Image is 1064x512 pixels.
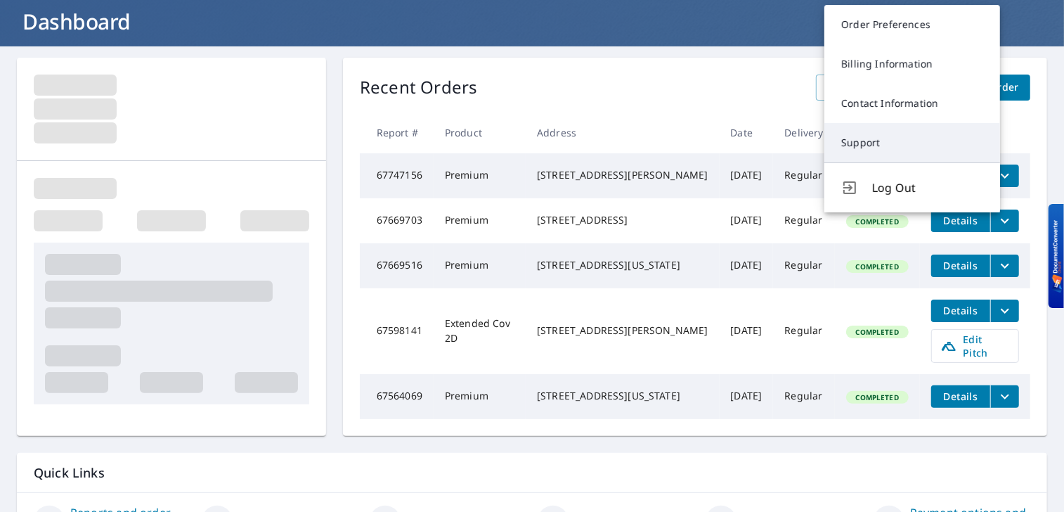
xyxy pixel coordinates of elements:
[773,198,834,243] td: Regular
[848,262,907,271] span: Completed
[931,255,990,277] button: detailsBtn-67669516
[434,153,526,198] td: Premium
[34,464,1030,482] p: Quick Links
[990,255,1019,277] button: filesDropdownBtn-67669516
[434,198,526,243] td: Premium
[848,392,907,402] span: Completed
[940,214,982,227] span: Details
[773,153,834,198] td: Regular
[720,198,774,243] td: [DATE]
[17,7,1047,36] h1: Dashboard
[537,389,708,403] div: [STREET_ADDRESS][US_STATE]
[360,198,434,243] td: 67669703
[940,333,1010,359] span: Edit Pitch
[773,374,834,419] td: Regular
[360,153,434,198] td: 67747156
[720,153,774,198] td: [DATE]
[434,374,526,419] td: Premium
[824,84,1000,123] a: Contact Information
[434,288,526,374] td: Extended Cov 2D
[360,374,434,419] td: 67564069
[990,300,1019,322] button: filesDropdownBtn-67598141
[1052,220,1063,293] img: BKR5lM0sgkDqAAAAAElFTkSuQmCC
[720,112,774,153] th: Date
[940,390,982,403] span: Details
[940,304,982,317] span: Details
[872,179,983,196] span: Log Out
[537,324,708,338] div: [STREET_ADDRESS][PERSON_NAME]
[990,385,1019,408] button: filesDropdownBtn-67564069
[773,243,834,288] td: Regular
[824,5,1000,44] a: Order Preferences
[720,374,774,419] td: [DATE]
[931,210,990,232] button: detailsBtn-67669703
[990,165,1019,187] button: filesDropdownBtn-67747156
[526,112,719,153] th: Address
[816,75,916,101] a: View All Orders
[434,112,526,153] th: Product
[773,288,834,374] td: Regular
[824,123,1000,162] a: Support
[434,243,526,288] td: Premium
[931,300,990,322] button: detailsBtn-67598141
[824,44,1000,84] a: Billing Information
[720,288,774,374] td: [DATE]
[537,213,708,227] div: [STREET_ADDRESS]
[360,112,434,153] th: Report #
[931,329,1019,363] a: Edit Pitch
[990,210,1019,232] button: filesDropdownBtn-67669703
[848,217,907,226] span: Completed
[360,288,434,374] td: 67598141
[360,243,434,288] td: 67669516
[537,168,708,182] div: [STREET_ADDRESS][PERSON_NAME]
[940,259,982,272] span: Details
[720,243,774,288] td: [DATE]
[848,327,907,337] span: Completed
[537,258,708,272] div: [STREET_ADDRESS][US_STATE]
[773,112,834,153] th: Delivery
[931,385,990,408] button: detailsBtn-67564069
[360,75,478,101] p: Recent Orders
[824,162,1000,212] button: Log Out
